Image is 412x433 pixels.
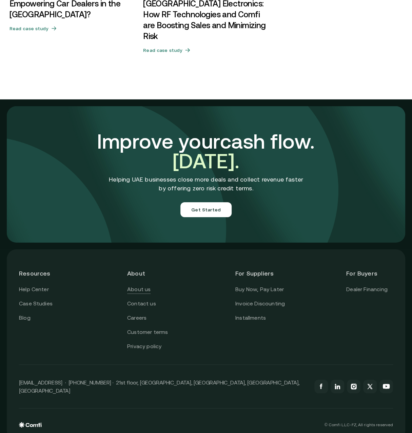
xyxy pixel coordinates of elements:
h3: Improve your cash flow. [62,132,350,171]
header: About [127,262,174,285]
p: [EMAIL_ADDRESS] · [PHONE_NUMBER] · 21st floor, [GEOGRAPHIC_DATA], [GEOGRAPHIC_DATA], [GEOGRAPHIC_... [19,378,308,395]
img: comfi logo [19,422,42,428]
button: Get Started [180,202,232,217]
header: Resources [19,262,66,285]
button: Read case study [143,44,269,56]
a: Careers [127,314,146,322]
a: Contact us [127,299,156,308]
a: Buy Now, Pay Later [235,285,284,294]
a: Blog [19,314,31,322]
span: [DATE]. [173,149,239,173]
h5: Read case study [9,25,48,32]
a: Installments [235,314,266,322]
a: Customer terms [127,328,168,337]
img: comfi [7,106,405,243]
a: About us [127,285,151,294]
a: Dealer Financing [346,285,388,294]
button: Read case study [9,23,135,34]
a: Privacy policy [127,342,161,351]
p: Helping UAE businesses close more deals and collect revenue faster by offering zero risk credit t... [109,175,303,193]
p: © Comfi L.L.C-FZ, All rights reserved [325,422,393,427]
h5: Read case study [143,47,182,54]
header: For Buyers [346,262,393,285]
header: For Suppliers [235,262,285,285]
a: Invoice Discounting [235,299,285,308]
a: Help Center [19,285,49,294]
a: Case Studies [19,299,53,308]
